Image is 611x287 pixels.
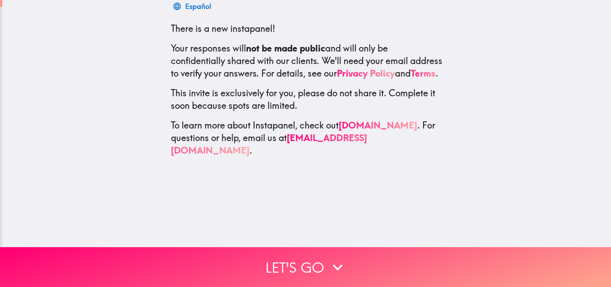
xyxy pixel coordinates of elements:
a: Privacy Policy [337,68,395,79]
a: [DOMAIN_NAME] [339,120,417,131]
a: Terms [411,68,436,79]
p: This invite is exclusively for you, please do not share it. Complete it soon because spots are li... [171,87,443,112]
span: There is a new instapanel! [171,23,275,34]
p: To learn more about Instapanel, check out . For questions or help, email us at . [171,119,443,157]
p: Your responses will and will only be confidentially shared with our clients. We'll need your emai... [171,42,443,80]
a: [EMAIL_ADDRESS][DOMAIN_NAME] [171,132,367,156]
b: not be made public [246,43,325,54]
